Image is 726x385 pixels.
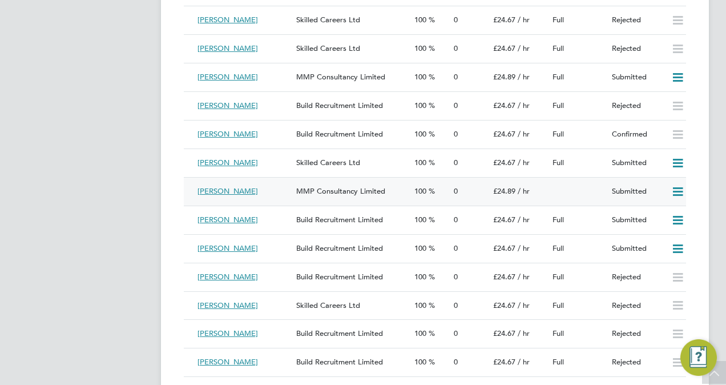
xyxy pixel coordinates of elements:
[518,101,530,110] span: / hr
[493,186,515,196] span: £24.89
[454,328,458,338] span: 0
[518,72,530,82] span: / hr
[607,296,667,315] div: Rejected
[296,215,383,224] span: Build Recruitment Limited
[493,72,515,82] span: £24.89
[414,272,426,282] span: 100
[197,158,258,167] span: [PERSON_NAME]
[414,129,426,139] span: 100
[607,154,667,173] div: Submitted
[197,129,258,139] span: [PERSON_NAME]
[296,129,383,139] span: Build Recruitment Limited
[454,186,458,196] span: 0
[296,243,383,253] span: Build Recruitment Limited
[607,97,667,115] div: Rejected
[493,215,515,224] span: £24.67
[197,357,258,367] span: [PERSON_NAME]
[197,101,258,110] span: [PERSON_NAME]
[518,357,530,367] span: / hr
[493,243,515,253] span: £24.67
[518,129,530,139] span: / hr
[197,72,258,82] span: [PERSON_NAME]
[197,43,258,53] span: [PERSON_NAME]
[454,272,458,282] span: 0
[296,101,383,110] span: Build Recruitment Limited
[552,300,564,310] span: Full
[552,43,564,53] span: Full
[454,243,458,253] span: 0
[296,272,383,282] span: Build Recruitment Limited
[414,15,426,25] span: 100
[607,239,667,258] div: Submitted
[197,300,258,310] span: [PERSON_NAME]
[493,158,515,167] span: £24.67
[414,300,426,310] span: 100
[607,68,667,87] div: Submitted
[607,11,667,30] div: Rejected
[518,158,530,167] span: / hr
[552,72,564,82] span: Full
[414,72,426,82] span: 100
[296,300,360,310] span: Skilled Careers Ltd
[552,101,564,110] span: Full
[552,272,564,282] span: Full
[552,357,564,367] span: Full
[607,182,667,201] div: Submitted
[197,15,258,25] span: [PERSON_NAME]
[454,158,458,167] span: 0
[518,186,530,196] span: / hr
[454,43,458,53] span: 0
[454,357,458,367] span: 0
[414,186,426,196] span: 100
[414,243,426,253] span: 100
[197,243,258,253] span: [PERSON_NAME]
[454,129,458,139] span: 0
[296,43,360,53] span: Skilled Careers Ltd
[197,328,258,338] span: [PERSON_NAME]
[518,43,530,53] span: / hr
[454,300,458,310] span: 0
[454,215,458,224] span: 0
[518,215,530,224] span: / hr
[414,43,426,53] span: 100
[607,268,667,287] div: Rejected
[680,339,717,376] button: Engage Resource Center
[493,300,515,310] span: £24.67
[296,186,385,196] span: MMP Consultancy Limited
[197,186,258,196] span: [PERSON_NAME]
[493,43,515,53] span: £24.67
[552,243,564,253] span: Full
[493,101,515,110] span: £24.67
[552,15,564,25] span: Full
[552,129,564,139] span: Full
[296,158,360,167] span: Skilled Careers Ltd
[296,328,383,338] span: Build Recruitment Limited
[518,15,530,25] span: / hr
[518,328,530,338] span: / hr
[493,328,515,338] span: £24.67
[493,15,515,25] span: £24.67
[414,101,426,110] span: 100
[493,272,515,282] span: £24.67
[454,72,458,82] span: 0
[518,300,530,310] span: / hr
[296,15,360,25] span: Skilled Careers Ltd
[493,129,515,139] span: £24.67
[518,272,530,282] span: / hr
[414,215,426,224] span: 100
[552,328,564,338] span: Full
[607,125,667,144] div: Confirmed
[607,353,667,372] div: Rejected
[197,215,258,224] span: [PERSON_NAME]
[197,272,258,282] span: [PERSON_NAME]
[607,211,667,230] div: Submitted
[607,324,667,343] div: Rejected
[414,328,426,338] span: 100
[414,357,426,367] span: 100
[552,158,564,167] span: Full
[518,243,530,253] span: / hr
[552,215,564,224] span: Full
[296,72,385,82] span: MMP Consultancy Limited
[414,158,426,167] span: 100
[607,39,667,58] div: Rejected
